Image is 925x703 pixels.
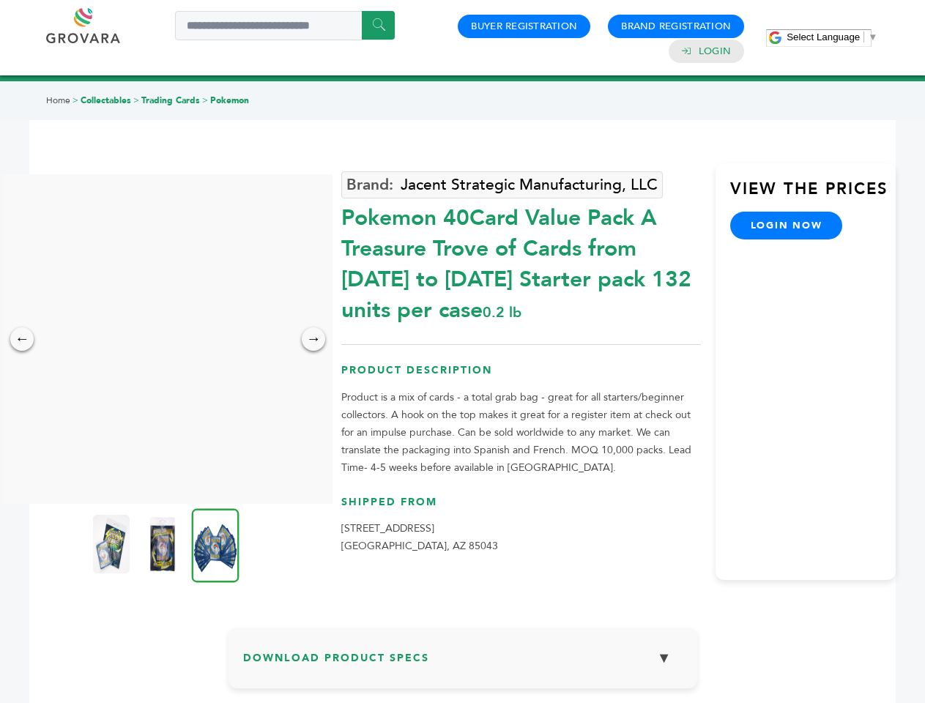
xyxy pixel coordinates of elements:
[133,94,139,106] span: >
[202,94,208,106] span: >
[243,642,683,685] h3: Download Product Specs
[210,94,249,106] a: Pokemon
[302,327,325,351] div: →
[73,94,78,106] span: >
[646,642,683,674] button: ▼
[787,31,877,42] a: Select Language​
[81,94,131,106] a: Collectables
[483,302,521,322] span: 0.2 lb
[787,31,860,42] span: Select Language
[144,515,181,573] img: Pokemon 40-Card Value Pack – A Treasure Trove of Cards from 1996 to 2024 - Starter pack! 132 unit...
[341,389,701,477] p: Product is a mix of cards - a total grab bag - great for all starters/beginner collectors. A hook...
[141,94,200,106] a: Trading Cards
[93,515,130,573] img: Pokemon 40-Card Value Pack – A Treasure Trove of Cards from 1996 to 2024 - Starter pack! 132 unit...
[341,363,701,389] h3: Product Description
[341,171,663,198] a: Jacent Strategic Manufacturing, LLC
[699,45,731,58] a: Login
[863,31,864,42] span: ​
[10,327,34,351] div: ←
[175,11,395,40] input: Search a product or brand...
[192,508,239,582] img: Pokemon 40-Card Value Pack – A Treasure Trove of Cards from 1996 to 2024 - Starter pack! 132 unit...
[341,495,701,521] h3: Shipped From
[341,520,701,555] p: [STREET_ADDRESS] [GEOGRAPHIC_DATA], AZ 85043
[341,196,701,326] div: Pokemon 40Card Value Pack A Treasure Trove of Cards from [DATE] to [DATE] Starter pack 132 units ...
[621,20,731,33] a: Brand Registration
[730,178,896,212] h3: View the Prices
[730,212,843,239] a: login now
[471,20,577,33] a: Buyer Registration
[868,31,877,42] span: ▼
[46,94,70,106] a: Home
